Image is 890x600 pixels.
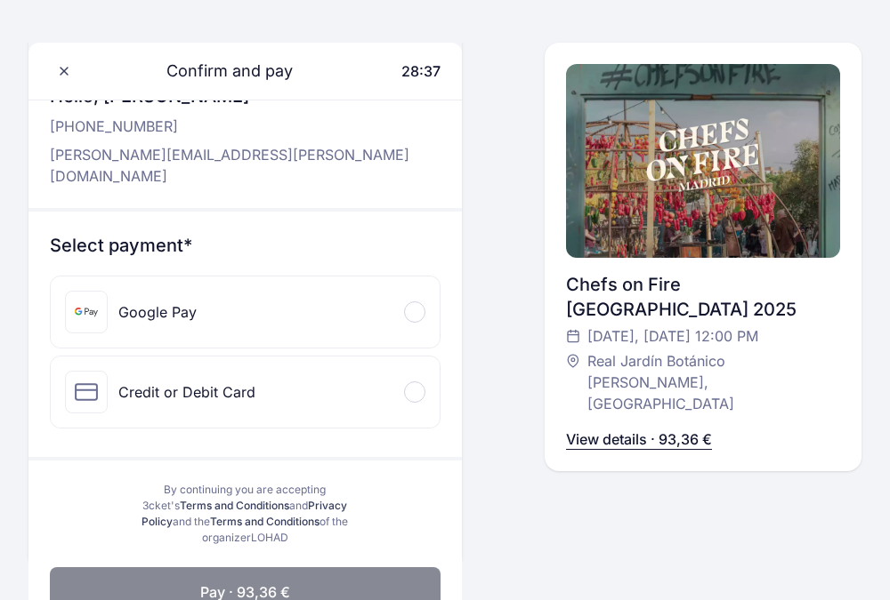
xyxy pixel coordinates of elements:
[566,428,712,450] p: View details · 93,36 €
[210,515,320,528] a: Terms and Conditions
[180,499,289,512] a: Terms and Conditions
[251,531,288,544] span: LOHAD
[587,350,822,414] span: Real Jardín Botánico [PERSON_NAME], [GEOGRAPHIC_DATA]
[566,272,840,322] div: Chefs on Fire [GEOGRAPHIC_DATA] 2025
[401,62,441,80] span: 28:37
[118,301,197,323] div: Google Pay
[50,144,441,187] p: [PERSON_NAME][EMAIL_ADDRESS][PERSON_NAME][DOMAIN_NAME]
[118,381,255,403] div: Credit or Debit Card
[145,59,293,84] span: Confirm and pay
[50,233,441,258] h3: Select payment*
[587,325,758,347] span: [DATE], [DATE] 12:00 PM
[50,116,441,137] p: [PHONE_NUMBER]
[128,482,362,546] div: By continuing you are accepting 3cket's and and the of the organizer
